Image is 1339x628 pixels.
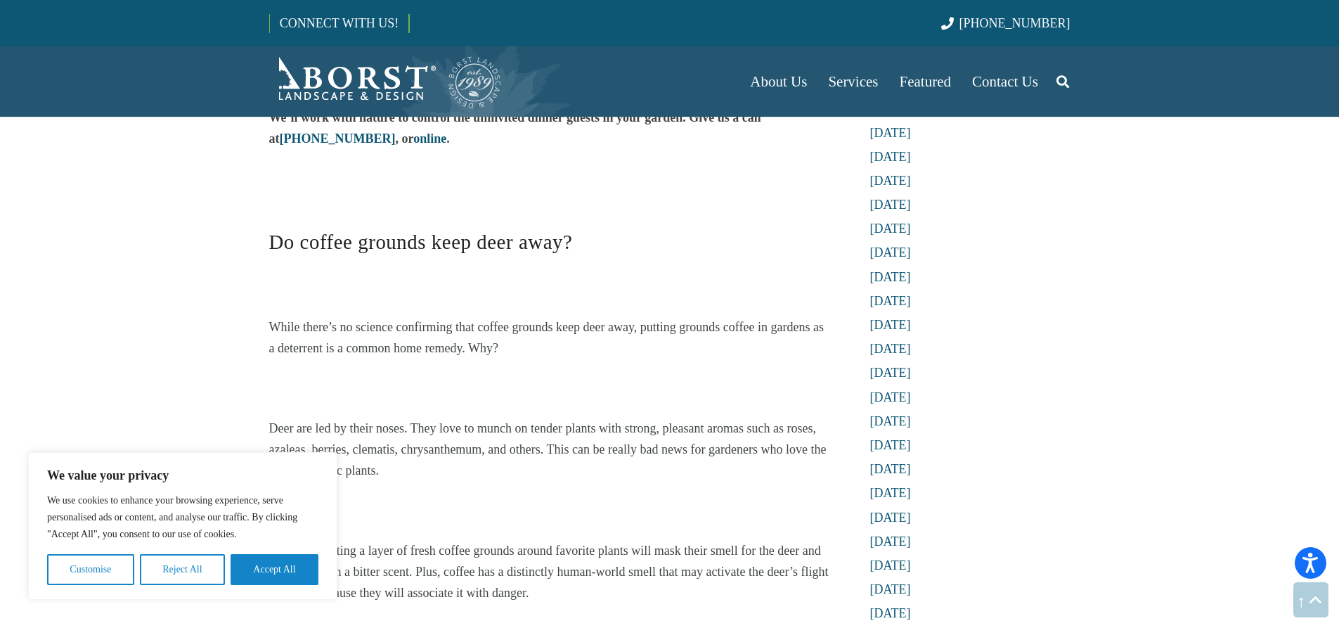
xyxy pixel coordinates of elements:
a: [DATE] [870,126,911,140]
a: [DATE] [870,366,911,380]
a: Borst-Logo [269,53,503,110]
p: We value your privacy [47,467,318,484]
a: [PHONE_NUMBER] [941,16,1070,30]
a: [DATE] [870,150,911,164]
span: Deer are led by their noses. They love to munch on tender plants with strong, pleasant aromas suc... [269,421,827,478]
a: CONNECT WITH US! [270,6,408,40]
a: [DATE] [870,222,911,236]
a: [DATE] [870,342,911,356]
a: [DATE] [870,198,911,212]
a: [DATE] [870,511,911,525]
a: Back to top [1293,582,1328,617]
a: Services [817,46,888,117]
span: Featured [900,73,951,90]
a: [DATE] [870,414,911,428]
a: [DATE] [870,174,911,188]
a: [DATE] [870,534,911,549]
button: Customise [47,554,134,585]
a: [DATE] [870,582,911,596]
span: While there’s no science confirming that coffee grounds keep deer away, putting grounds coffee in... [269,320,824,355]
a: [DATE] [870,270,911,284]
p: We use cookies to enhance your browsing experience, serve personalised ads or content, and analys... [47,492,318,543]
span: Services [828,73,878,90]
a: [DATE] [870,318,911,332]
strong: [PERSON_NAME] Landscape & Design has over 30 years of experience in [GEOGRAPHIC_DATA]. We’ll work... [269,89,816,146]
a: [DATE] [870,245,911,259]
a: [DATE] [870,390,911,404]
span: About Us [750,73,807,90]
a: [DATE] [870,294,911,308]
a: Contact Us [962,46,1049,117]
span: In theory, putting a layer of fresh coffee grounds around favorite plants will mask their smell f... [269,544,829,600]
a: [PHONE_NUMBER] [280,132,396,146]
span: [PHONE_NUMBER] [959,16,1070,30]
span: Contact Us [972,73,1038,90]
button: Accept All [231,554,318,585]
div: We value your privacy [28,452,337,600]
button: Reject All [140,554,225,585]
a: About Us [739,46,817,117]
a: Search [1049,64,1077,99]
a: [DATE] [870,486,911,500]
a: [DATE] [870,438,911,452]
span: Do coffee grounds keep deer away? [269,231,573,253]
a: [DATE] [870,558,911,572]
a: Featured [889,46,962,117]
a: online [413,132,446,146]
a: [DATE] [870,606,911,620]
a: [DATE] [870,462,911,476]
